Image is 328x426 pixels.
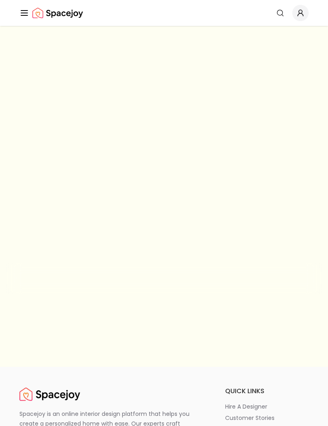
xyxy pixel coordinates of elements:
[19,386,80,403] a: Spacejoy
[19,386,80,403] img: Spacejoy Logo
[225,414,275,422] p: customer stories
[225,386,309,396] h6: quick links
[225,414,309,422] a: customer stories
[225,403,309,411] a: hire a designer
[32,5,83,21] a: Spacejoy
[225,403,267,411] p: hire a designer
[32,5,83,21] img: Spacejoy Logo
